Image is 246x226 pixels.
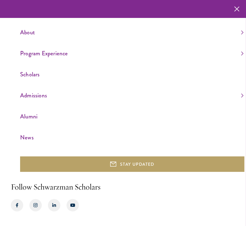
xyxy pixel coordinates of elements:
a: News [20,132,244,143]
button: STAY UPDATED [20,156,244,172]
h2: Follow Schwarzman Scholars [11,181,235,193]
a: About [20,27,244,37]
a: Alumni [20,111,244,122]
a: Program Experience [20,48,244,58]
a: Admissions [20,90,244,100]
a: Scholars [20,69,244,79]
